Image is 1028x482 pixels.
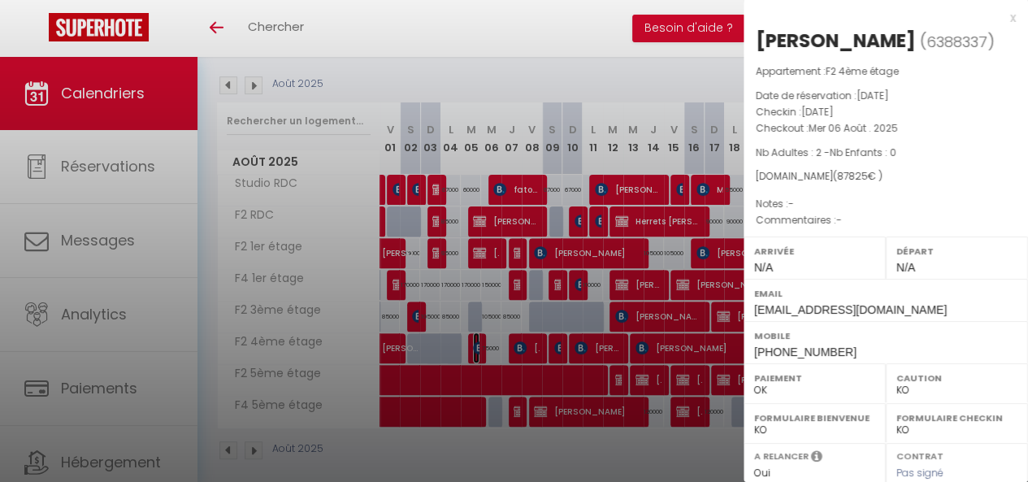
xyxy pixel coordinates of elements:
[833,169,883,183] span: ( € )
[754,261,773,274] span: N/A
[857,89,889,102] span: [DATE]
[896,466,943,480] span: Pas signé
[754,410,875,426] label: Formulaire Bienvenue
[809,121,898,135] span: Mer 06 Août . 2025
[896,410,1017,426] label: Formulaire Checkin
[754,370,875,386] label: Paiement
[837,169,868,183] span: 87825
[756,104,1016,120] p: Checkin :
[826,64,899,78] span: F2 4ème étage
[756,196,1016,212] p: Notes :
[756,120,1016,137] p: Checkout :
[811,449,822,467] i: Sélectionner OUI si vous souhaiter envoyer les séquences de messages post-checkout
[756,169,1016,185] div: [DOMAIN_NAME]
[756,212,1016,228] p: Commentaires :
[754,328,1017,344] label: Mobile
[920,30,995,53] span: ( )
[801,105,834,119] span: [DATE]
[959,409,1016,470] iframe: Chat
[744,8,1016,28] div: x
[754,303,947,316] span: [EMAIL_ADDRESS][DOMAIN_NAME]
[896,261,915,274] span: N/A
[896,449,943,460] label: Contrat
[896,243,1017,259] label: Départ
[830,145,896,159] span: Nb Enfants : 0
[756,88,1016,104] p: Date de réservation :
[756,28,916,54] div: [PERSON_NAME]
[754,243,875,259] label: Arrivée
[836,213,842,227] span: -
[754,449,809,463] label: A relancer
[926,32,987,52] span: 6388337
[788,197,794,211] span: -
[754,345,857,358] span: [PHONE_NUMBER]
[756,145,896,159] span: Nb Adultes : 2 -
[896,370,1017,386] label: Caution
[13,7,62,55] button: Ouvrir le widget de chat LiveChat
[754,285,1017,302] label: Email
[756,63,1016,80] p: Appartement :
